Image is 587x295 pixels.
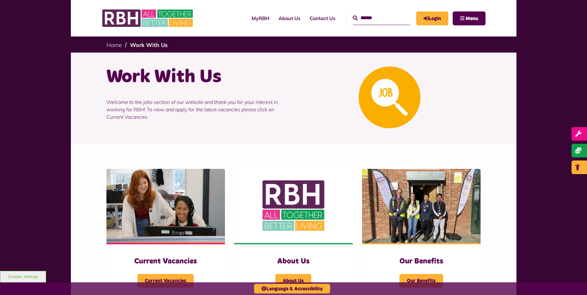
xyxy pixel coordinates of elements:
[359,66,421,128] img: Looking For A Job
[275,274,311,288] span: About Us
[247,257,340,266] h3: About Us
[137,274,194,288] span: Current Vacancies
[399,274,443,288] span: Our Benefits
[106,41,122,49] a: Home
[466,16,478,21] span: Menu
[453,11,486,25] button: Navigation
[274,10,305,27] a: About Us
[130,41,168,49] a: Work With Us
[362,169,481,243] img: Dropinfreehold2
[374,257,468,266] h3: Our Benefits
[106,169,225,243] img: IMG 1470
[106,89,289,130] p: Welcome to the jobs section of our website and thank you for your interest in working for RBH! To...
[305,10,340,27] a: Contact Us
[247,10,274,27] a: MyRBH
[416,11,448,25] a: MyRBH
[119,257,213,266] h3: Current Vacancies
[559,267,587,295] iframe: Netcall Web Assistant for live chat
[106,65,289,89] h1: Work With Us
[254,284,330,293] button: Language & Accessibility
[102,6,195,30] img: RBH
[234,169,353,243] img: RBH Logo Social Media 480X360 (1)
